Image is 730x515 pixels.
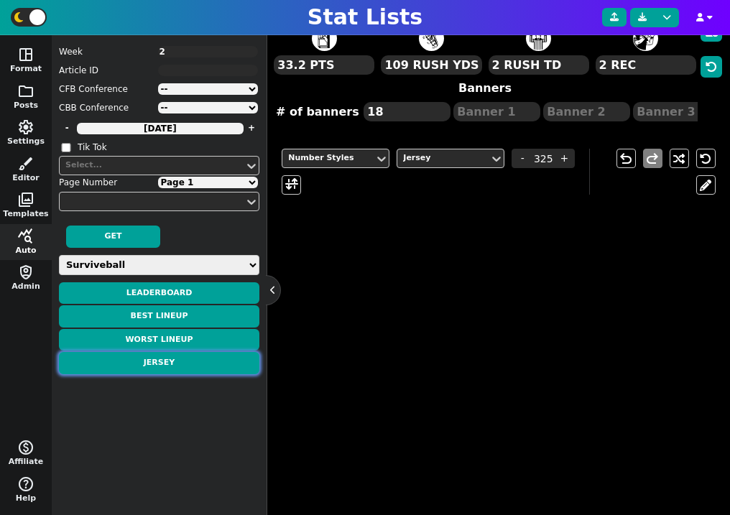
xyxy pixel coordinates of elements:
[512,149,533,168] span: -
[59,282,259,305] button: Leaderboard
[59,176,157,189] label: Page Number
[78,141,259,154] label: Tik Tok
[59,101,157,114] label: CBB Conference
[643,149,662,168] button: redo
[65,159,239,172] div: Select...
[59,45,157,58] label: Week
[17,475,34,493] span: help
[616,149,636,168] button: undo
[242,119,259,136] button: +
[17,439,34,456] span: monetization_on
[66,226,160,248] button: Get
[272,80,697,97] label: Banners
[59,119,75,136] button: -
[17,155,34,172] span: brush
[59,329,259,351] button: Worst Lineup
[274,55,374,75] textarea: 33.2 PTS
[59,352,259,374] button: Jersey
[17,228,34,245] span: query_stats
[59,305,259,328] button: Best Lineup
[59,64,157,77] label: Article ID
[617,150,634,167] span: undo
[17,119,34,136] span: settings
[403,152,484,164] div: Jersey
[17,46,34,63] span: space_dashboard
[381,55,481,75] textarea: 109 RUSH YDS
[596,55,696,75] textarea: 2 REC
[308,4,422,30] h1: Stat Lists
[17,264,34,281] span: shield_person
[59,83,157,96] label: CFB Conference
[553,149,575,168] span: +
[489,55,589,75] textarea: 2 RUSH TD
[272,101,362,123] label: # of banners
[17,191,34,208] span: photo_library
[17,83,34,100] span: folder
[288,152,369,164] div: Number Styles
[644,150,661,167] span: redo
[158,46,259,57] textarea: 2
